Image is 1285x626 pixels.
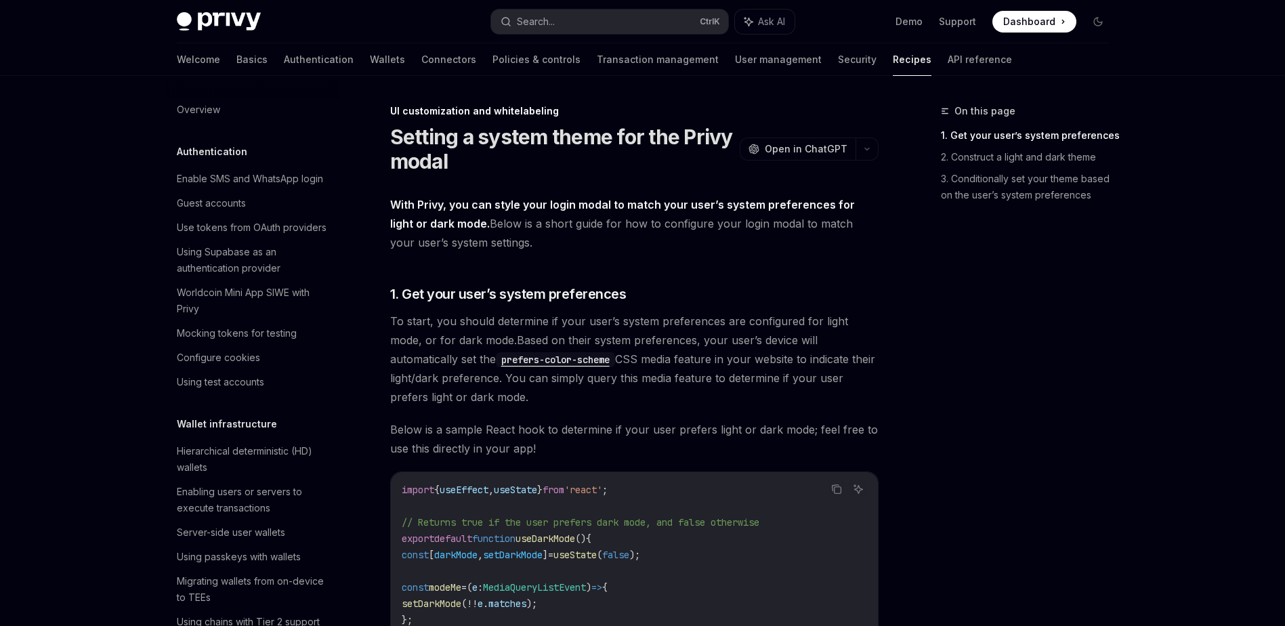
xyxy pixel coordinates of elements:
[236,43,268,76] a: Basics
[177,171,323,187] div: Enable SMS and WhatsApp login
[390,125,734,173] h1: Setting a system theme for the Privy modal
[472,581,478,593] span: e
[517,14,555,30] div: Search...
[941,125,1120,146] a: 1. Get your user’s system preferences
[586,581,591,593] span: )
[765,142,847,156] span: Open in ChatGPT
[494,484,537,496] span: useState
[758,15,785,28] span: Ask AI
[434,533,472,545] span: default
[564,484,602,496] span: 'react'
[166,439,339,480] a: Hierarchical deterministic (HD) wallets
[177,484,331,516] div: Enabling users or servers to execute transactions
[740,138,856,161] button: Open in ChatGPT
[602,581,608,593] span: {
[434,484,440,496] span: {
[166,215,339,240] a: Use tokens from OAuth providers
[177,549,301,565] div: Using passkeys with wallets
[838,43,877,76] a: Security
[992,11,1076,33] a: Dashboard
[177,350,260,366] div: Configure cookies
[896,15,923,28] a: Demo
[543,549,548,561] span: ]
[402,516,759,528] span: // Returns true if the user prefers dark mode, and false otherwise
[402,533,434,545] span: export
[440,484,488,496] span: useEffect
[402,598,461,610] span: setDarkMode
[284,43,354,76] a: Authentication
[492,43,581,76] a: Policies & controls
[629,549,640,561] span: );
[483,598,488,610] span: .
[166,545,339,569] a: Using passkeys with wallets
[166,480,339,520] a: Enabling users or servers to execute transactions
[390,420,879,458] span: Below is a sample React hook to determine if your user prefers light or dark mode; feel free to u...
[390,285,627,304] span: 1. Get your user’s system preferences
[402,549,429,561] span: const
[575,533,586,545] span: ()
[390,312,879,406] span: To start, you should determine if your user’s system preferences are configured for light mode, o...
[370,43,405,76] a: Wallets
[472,533,515,545] span: function
[402,581,429,593] span: const
[488,598,526,610] span: matches
[166,280,339,321] a: Worldcoin Mini App SIWE with Privy
[177,325,297,341] div: Mocking tokens for testing
[434,549,478,561] span: darkMode
[166,520,339,545] a: Server-side user wallets
[166,98,339,122] a: Overview
[700,16,720,27] span: Ctrl K
[948,43,1012,76] a: API reference
[177,144,247,160] h5: Authentication
[429,549,434,561] span: [
[735,43,822,76] a: User management
[478,598,483,610] span: e
[177,43,220,76] a: Welcome
[166,321,339,346] a: Mocking tokens for testing
[491,9,728,34] button: Search...CtrlK
[467,581,472,593] span: (
[177,374,264,390] div: Using test accounts
[461,581,467,593] span: =
[591,581,602,593] span: =>
[548,549,553,561] span: =
[177,443,331,476] div: Hierarchical deterministic (HD) wallets
[543,484,564,496] span: from
[177,244,331,276] div: Using Supabase as an authentication provider
[586,533,591,545] span: {
[177,12,261,31] img: dark logo
[496,352,615,367] code: prefers-color-scheme
[166,167,339,191] a: Enable SMS and WhatsApp login
[496,352,615,366] a: prefers-color-scheme
[177,524,285,541] div: Server-side user wallets
[177,416,277,432] h5: Wallet infrastructure
[166,346,339,370] a: Configure cookies
[177,285,331,317] div: Worldcoin Mini App SIWE with Privy
[941,146,1120,168] a: 2. Construct a light and dark theme
[893,43,931,76] a: Recipes
[849,480,867,498] button: Ask AI
[735,9,795,34] button: Ask AI
[461,598,467,610] span: (
[402,614,413,626] span: };
[597,43,719,76] a: Transaction management
[1003,15,1055,28] span: Dashboard
[939,15,976,28] a: Support
[602,484,608,496] span: ;
[483,549,543,561] span: setDarkMode
[488,484,494,496] span: ,
[166,191,339,215] a: Guest accounts
[177,102,220,118] div: Overview
[553,549,597,561] span: useState
[954,103,1015,119] span: On this page
[177,195,246,211] div: Guest accounts
[390,195,879,252] span: Below is a short guide for how to configure your login modal to match your user’s system settings.
[526,598,537,610] span: );
[390,104,879,118] div: UI customization and whitelabeling
[429,581,461,593] span: modeMe
[483,581,586,593] span: MediaQueryListEvent
[941,168,1120,206] a: 3. Conditionally set your theme based on the user’s system preferences
[597,549,602,561] span: (
[166,569,339,610] a: Migrating wallets from on-device to TEEs
[1087,11,1109,33] button: Toggle dark mode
